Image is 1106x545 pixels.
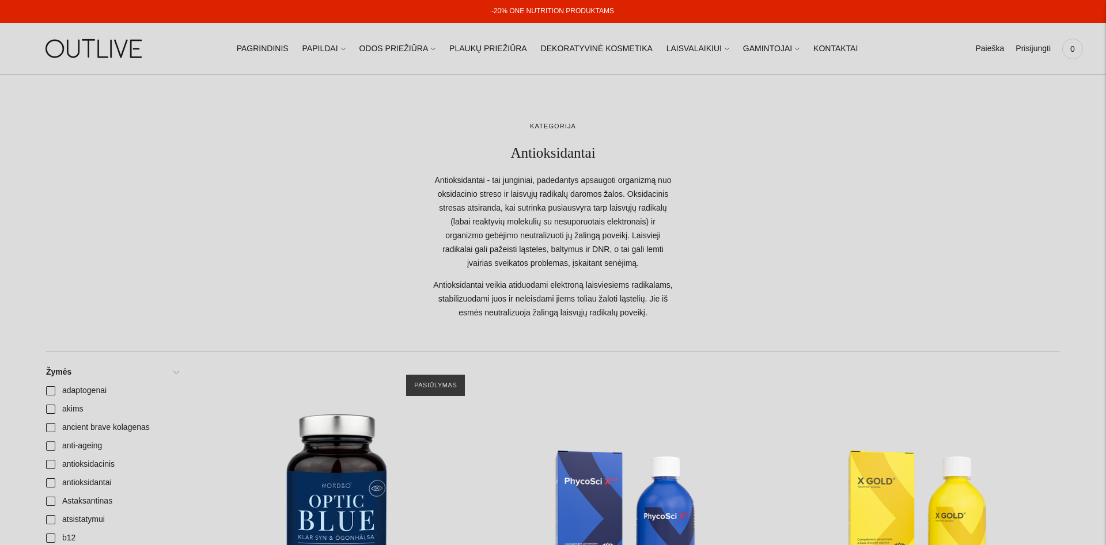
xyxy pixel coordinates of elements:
[39,510,185,529] a: atsistatymui
[39,437,185,455] a: anti-ageing
[39,382,185,400] a: adaptogenai
[39,492,185,510] a: Astaksantinas
[449,36,527,62] a: PLAUKŲ PRIEŽIŪRA
[975,36,1004,62] a: Paieška
[39,474,185,492] a: antioksidantai
[1062,36,1083,62] a: 0
[743,36,800,62] a: GAMINTOJAI
[39,400,185,418] a: akims
[39,455,185,474] a: antioksidacinis
[1065,41,1081,57] span: 0
[39,363,185,382] a: Žymės
[666,36,729,62] a: LAISVALAIKIUI
[359,36,435,62] a: ODOS PRIEŽIŪRA
[237,36,289,62] a: PAGRINDINIS
[302,36,346,62] a: PAPILDAI
[23,29,167,68] img: OUTLIVE
[1016,36,1051,62] a: Prisijungti
[541,36,653,62] a: DEKORATYVINĖ KOSMETIKA
[491,7,614,15] a: -20% ONE NUTRITION PRODUKTAMS
[39,418,185,437] a: ancient brave kolagenas
[813,36,858,62] a: KONTAKTAI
